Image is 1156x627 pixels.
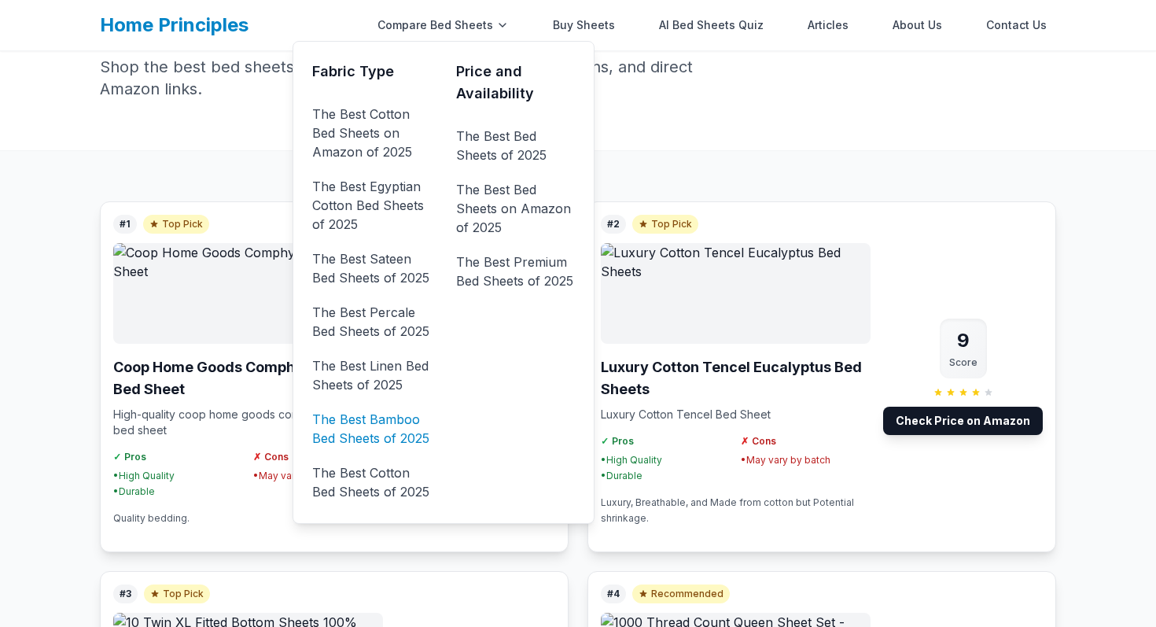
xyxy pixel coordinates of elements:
[253,470,384,482] li: • May vary by batch
[312,101,431,164] a: The Best Cotton Bed Sheets on Amazon of 2025
[632,215,698,234] span: Top Pick
[312,300,431,344] a: The Best Percale Bed Sheets of 2025
[601,243,871,344] img: Luxury Cotton Tencel Eucalyptus Bed Sheets
[601,495,871,526] p: Luxury, Breathable, and Made from cotton but Potential shrinkage.
[312,61,431,83] h3: Fabric Type
[883,407,1043,435] a: Check Price on Amazon
[601,407,871,422] p: Luxury Cotton Tencel Bed Sheet
[543,9,624,41] a: Buy Sheets
[143,215,209,234] span: Top Pick
[113,451,121,463] span: ✓
[100,56,704,100] p: Shop the best bed sheets with detailed comparisons, pros and cons, and direct Amazon links.
[113,511,383,526] p: Quality bedding.
[113,407,383,438] p: High-quality coop home goods comphy softspa bed sheet
[312,246,431,290] a: The Best Sateen Bed Sheets of 2025
[312,407,431,451] a: The Best Bamboo Bed Sheets of 2025
[883,9,952,41] a: About Us
[312,174,431,237] a: The Best Egyptian Cotton Bed Sheets of 2025
[741,435,871,448] h4: Cons
[113,451,244,463] h4: Pros
[601,435,609,448] span: ✓
[601,356,871,400] h3: Luxury Cotton Tencel Eucalyptus Bed Sheets
[798,9,858,41] a: Articles
[456,124,575,168] a: The Best Bed Sheets of 2025
[113,243,383,344] img: Coop Home Goods Comphy SoftSpa Bed Sheet
[113,356,383,400] h3: Coop Home Goods Comphy SoftSpa Bed Sheet
[977,9,1056,41] a: Contact Us
[456,61,575,105] h3: Price and Availability
[601,470,731,482] li: • Durable
[456,249,575,293] a: The Best Premium Bed Sheets of 2025
[113,585,138,603] span: #3
[100,13,249,36] a: Home Principles
[253,451,261,463] span: ✗
[144,585,210,603] span: Top Pick
[312,353,431,397] a: The Best Linen Bed Sheets of 2025
[113,215,137,234] span: #1
[601,585,626,603] span: #4
[456,177,575,240] a: The Best Bed Sheets on Amazon of 2025
[601,215,626,234] span: #2
[949,328,977,353] div: 9
[368,9,518,41] div: Compare Bed Sheets
[632,585,730,603] span: Recommended
[741,435,749,448] span: ✗
[312,460,431,504] a: The Best Cotton Bed Sheets of 2025
[949,356,977,369] div: Score
[650,9,773,41] a: AI Bed Sheets Quiz
[113,470,244,482] li: • High Quality
[253,451,384,463] h4: Cons
[741,454,871,467] li: • May vary by batch
[601,454,731,467] li: • High Quality
[113,485,244,498] li: • Durable
[601,435,731,448] h4: Pros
